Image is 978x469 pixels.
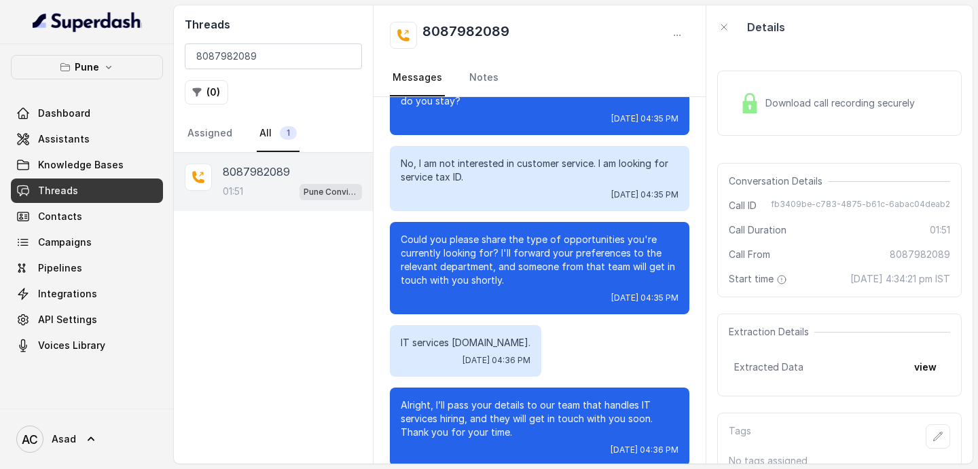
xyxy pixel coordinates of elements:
[38,107,90,120] span: Dashboard
[729,424,751,449] p: Tags
[38,236,92,249] span: Campaigns
[611,189,678,200] span: [DATE] 04:35 PM
[11,127,163,151] a: Assistants
[11,204,163,229] a: Contacts
[257,115,300,152] a: All1
[38,339,105,352] span: Voices Library
[38,184,78,198] span: Threads
[930,223,950,237] span: 01:51
[463,355,530,366] span: [DATE] 04:36 PM
[401,336,530,350] p: IT services [DOMAIN_NAME].
[185,16,362,33] h2: Threads
[740,93,760,113] img: Lock Icon
[729,272,790,286] span: Start time
[734,360,803,374] span: Extracted Data
[38,132,90,146] span: Assistants
[611,113,678,124] span: [DATE] 04:35 PM
[22,432,38,447] text: AC
[52,432,76,446] span: Asad
[729,223,786,237] span: Call Duration
[11,55,163,79] button: Pune
[280,126,297,140] span: 1
[729,325,814,339] span: Extraction Details
[185,43,362,69] input: Search by Call ID or Phone Number
[11,230,163,255] a: Campaigns
[611,293,678,303] span: [DATE] 04:35 PM
[11,101,163,126] a: Dashboard
[11,179,163,203] a: Threads
[38,313,97,326] span: API Settings
[729,248,770,261] span: Call From
[467,60,501,96] a: Notes
[11,307,163,332] a: API Settings
[401,398,678,439] p: Alright, I’ll pass your details to our team that handles IT services hiring, and they will get in...
[185,80,228,105] button: (0)
[185,115,235,152] a: Assigned
[38,158,124,172] span: Knowledge Bases
[401,233,678,287] p: Could you please share the type of opportunities you're currently looking for? I'll forward your ...
[11,333,163,358] a: Voices Library
[38,261,82,275] span: Pipelines
[390,60,445,96] a: Messages
[38,287,97,301] span: Integrations
[38,210,82,223] span: Contacts
[75,59,99,75] p: Pune
[729,199,757,212] span: Call ID
[850,272,950,286] span: [DATE] 4:34:21 pm IST
[765,96,920,110] span: Download call recording securely
[11,282,163,306] a: Integrations
[422,22,509,49] h2: 8087982089
[729,174,828,188] span: Conversation Details
[185,115,362,152] nav: Tabs
[11,153,163,177] a: Knowledge Bases
[906,355,945,379] button: view
[223,185,243,198] p: 01:51
[390,60,689,96] nav: Tabs
[304,185,358,199] p: Pune Conviction HR Outbound Assistant
[401,157,678,184] p: No, I am not interested in customer service. I am looking for service tax ID.
[11,256,163,280] a: Pipelines
[11,420,163,458] a: Asad
[611,445,678,455] span: [DATE] 04:36 PM
[747,19,785,35] p: Details
[890,248,950,261] span: 8087982089
[33,11,142,33] img: light.svg
[223,164,290,180] p: 8087982089
[771,199,950,212] span: fb3409be-c783-4875-b61c-6abac04deab2
[729,454,950,468] p: No tags assigned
